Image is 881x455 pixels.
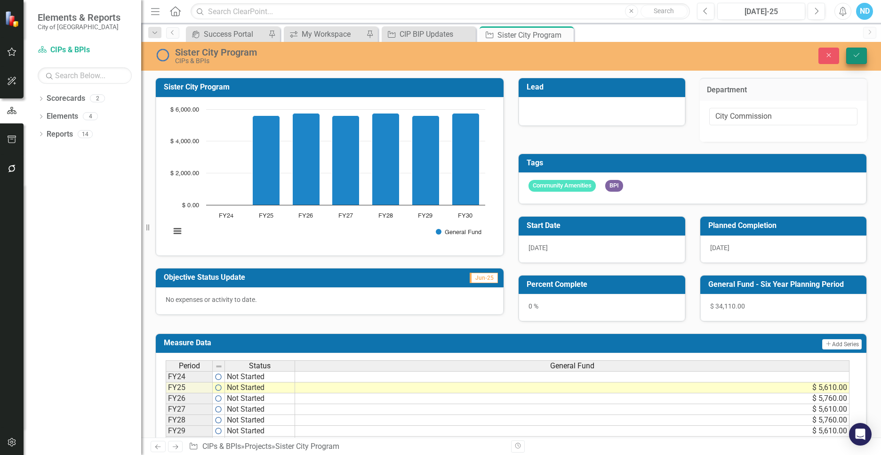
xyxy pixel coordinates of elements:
button: [DATE]-25 [717,3,805,20]
h3: Start Date [527,221,681,230]
span: Jun-25 [470,273,498,283]
text: $ 0.00 [182,203,199,209]
a: CIPs & BPIs [38,45,132,56]
text: FY26 [298,213,313,219]
div: » » [189,441,504,452]
a: Success Portal [188,28,266,40]
td: $ 5,760.00 [295,393,849,404]
div: 4 [83,113,98,121]
img: Not Started [155,48,170,63]
h3: Sister City Program [164,83,499,91]
h3: Percent Complete [527,280,681,289]
img: ClearPoint Strategy [5,10,21,27]
td: $ 5,760.00 [295,415,849,426]
td: Not Started [225,437,295,447]
path: FY26, 5,760. General Fund. [293,113,320,205]
svg: Interactive chart [166,105,490,246]
small: City of [GEOGRAPHIC_DATA] [38,23,120,31]
td: FY25 [166,382,213,393]
div: Open Intercom Messenger [849,423,872,446]
td: $ 5,610.00 [295,404,849,415]
h3: Lead [527,83,681,91]
span: Search [654,7,674,15]
span: Status [249,362,271,370]
button: Search [641,5,688,18]
a: Elements [47,111,78,122]
span: Period [179,362,200,370]
button: View chart menu, Chart [171,225,184,238]
a: CIP BIP Updates [384,28,473,40]
div: My Workspace [302,28,364,40]
path: FY27, 5,610. General Fund. [332,115,360,205]
a: Scorecards [47,93,85,104]
path: FY29, 5,610. General Fund. [412,115,440,205]
td: FY27 [166,404,213,415]
span: General Fund [550,362,594,370]
text: FY28 [378,213,393,219]
h3: General Fund - Six Year Planning Period [708,280,862,289]
text: $ 2,000.00 [170,171,199,177]
text: $ 6,000.00 [170,107,199,113]
td: Not Started [225,426,295,437]
img: RFFIe5fH8O4AAAAASUVORK5CYII= [215,416,222,424]
path: FY28, 5,760. General Fund. [372,113,400,205]
td: $ 5,610.00 [295,382,849,393]
path: FY25, 5,610. General Fund. [253,115,280,205]
img: RFFIe5fH8O4AAAAASUVORK5CYII= [215,427,222,435]
td: Not Started [225,415,295,426]
span: Community Amenities [529,180,596,192]
a: Projects [245,442,272,451]
td: FY30 [166,437,213,447]
text: $ 4,000.00 [170,138,199,145]
div: [DATE]-25 [721,6,802,17]
path: FY30, 5,760. General Fund. [452,113,480,205]
h3: Planned Completion [708,221,862,230]
button: Add Series [822,339,862,349]
img: RFFIe5fH8O4AAAAASUVORK5CYII= [215,395,222,402]
img: RFFIe5fH8O4AAAAASUVORK5CYII= [215,384,222,391]
a: My Workspace [286,28,364,40]
td: FY24 [166,371,213,382]
div: 2 [90,95,105,103]
h3: Objective Status Update [164,273,410,282]
td: FY29 [166,426,213,437]
img: 8DAGhfEEPCf229AAAAAElFTkSuQmCC [215,363,223,370]
span: Elements & Reports [38,12,120,23]
div: CIP BIP Updates [400,28,473,40]
div: Sister City Program [275,442,339,451]
td: Not Started [225,382,295,393]
button: ND [856,3,873,20]
img: RFFIe5fH8O4AAAAASUVORK5CYII= [215,373,222,381]
td: Not Started [225,393,295,404]
td: FY28 [166,415,213,426]
text: FY25 [259,213,273,219]
div: Sister City Program [497,29,571,41]
td: $ 5,760.00 [295,437,849,447]
p: No expenses or activity to date. [166,295,494,304]
img: RFFIe5fH8O4AAAAASUVORK5CYII= [215,406,222,413]
td: Not Started [225,371,295,382]
button: Show General Fund [436,228,481,236]
text: FY29 [418,213,432,219]
text: FY24 [219,213,233,219]
span: $ 34,110.00 [710,302,745,310]
h3: Measure Data [164,339,544,347]
a: CIPs & BPIs [202,442,241,451]
div: Chart. Highcharts interactive chart. [166,105,494,246]
text: FY27 [338,213,353,219]
h3: Tags [527,159,862,167]
span: [DATE] [710,244,729,252]
div: 14 [78,130,93,138]
h3: Department [707,86,860,94]
div: CIPs & BPIs [175,57,554,65]
a: Reports [47,129,73,140]
text: FY30 [458,213,473,219]
td: FY26 [166,393,213,404]
span: [DATE] [529,244,548,252]
span: BPI [605,180,623,192]
td: Not Started [225,404,295,415]
input: Search ClearPoint... [191,3,690,20]
td: $ 5,610.00 [295,426,849,437]
input: Search Below... [38,67,132,84]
